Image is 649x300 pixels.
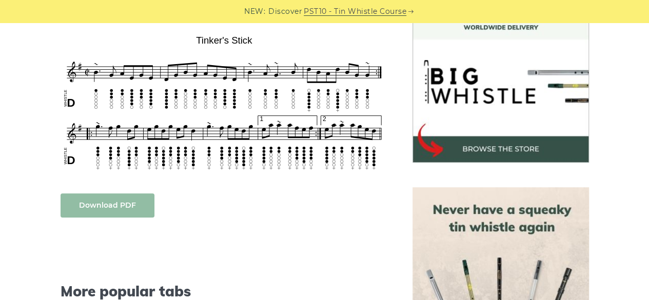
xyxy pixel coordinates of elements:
span: Discover [268,6,302,17]
a: PST10 - Tin Whistle Course [304,6,406,17]
span: More popular tabs [61,283,388,300]
a: Download PDF [61,193,154,217]
img: Tinker's Stick Tin Whistle Tabs & Sheet Music [61,31,388,172]
span: NEW: [244,6,265,17]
